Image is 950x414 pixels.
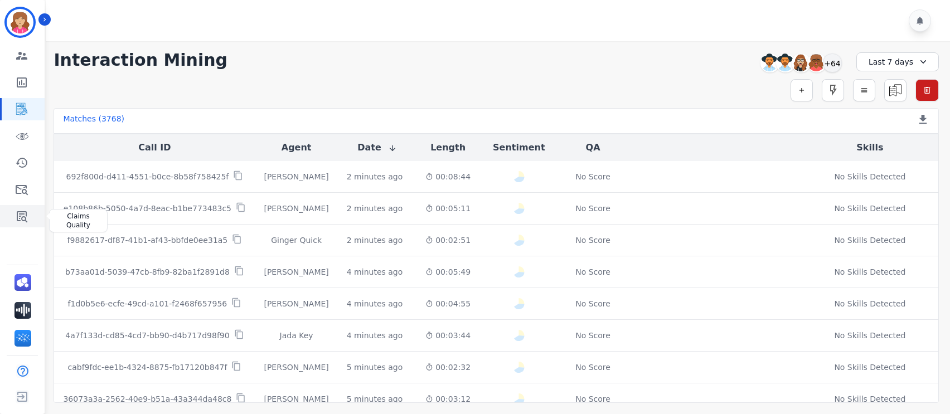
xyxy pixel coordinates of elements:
div: No Skills Detected [834,330,905,341]
div: No Skills Detected [834,393,905,405]
div: 00:04:55 [425,298,471,309]
p: 692f800d-d411-4551-b0ce-8b58f758425f [66,171,229,182]
div: 2 minutes ago [347,203,403,214]
div: 4 minutes ago [347,266,403,277]
div: [PERSON_NAME] [264,362,328,373]
button: Call ID [138,141,171,154]
button: Date [357,141,397,154]
div: Jada Key [264,330,328,341]
div: No Score [575,266,610,277]
div: 00:02:51 [425,235,471,246]
div: [PERSON_NAME] [264,393,328,405]
p: e108b86b-5050-4a7d-8eac-b1be773483c5 [64,203,231,214]
div: 4 minutes ago [347,298,403,309]
div: 00:03:44 [425,330,471,341]
div: No Score [575,362,610,373]
div: 00:03:12 [425,393,471,405]
div: No Score [575,330,610,341]
div: No Skills Detected [834,171,905,182]
button: Skills [856,141,883,154]
div: No Score [575,235,610,246]
img: Bordered avatar [7,9,33,36]
div: No Skills Detected [834,235,905,246]
div: No Skills Detected [834,266,905,277]
div: 00:02:32 [425,362,471,373]
button: Sentiment [493,141,545,154]
p: cabf9fdc-ee1b-4324-8875-fb17120b847f [67,362,227,373]
button: Length [430,141,466,154]
p: 4a7f133d-cd85-4cd7-bb90-d4b717d98f90 [65,330,229,341]
div: No Skills Detected [834,362,905,373]
div: No Skills Detected [834,203,905,214]
div: No Score [575,171,610,182]
div: Matches ( 3768 ) [63,113,124,129]
div: 2 minutes ago [347,235,403,246]
div: 4 minutes ago [347,330,403,341]
div: [PERSON_NAME] [264,298,328,309]
div: [PERSON_NAME] [264,171,328,182]
div: 5 minutes ago [347,393,403,405]
div: No Score [575,203,610,214]
div: No Skills Detected [834,298,905,309]
div: Last 7 days [856,52,939,71]
div: Ginger Quick [264,235,328,246]
p: f9882617-df87-41b1-af43-bbfde0ee31a5 [67,235,228,246]
div: 00:05:49 [425,266,471,277]
div: 2 minutes ago [347,171,403,182]
div: [PERSON_NAME] [264,203,328,214]
button: QA [586,141,600,154]
div: [PERSON_NAME] [264,266,328,277]
div: +64 [823,53,842,72]
h1: Interaction Mining [54,50,227,70]
div: 00:08:44 [425,171,471,182]
div: 00:05:11 [425,203,471,214]
p: 36073a3a-2562-40e9-b51a-43a344da48c8 [63,393,231,405]
div: No Score [575,298,610,309]
p: b73aa01d-5039-47cb-8fb9-82ba1f2891d8 [65,266,230,277]
p: f1d0b5e6-ecfe-49cd-a101-f2468f657956 [68,298,227,309]
button: Agent [282,141,312,154]
div: No Score [575,393,610,405]
div: 5 minutes ago [347,362,403,373]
